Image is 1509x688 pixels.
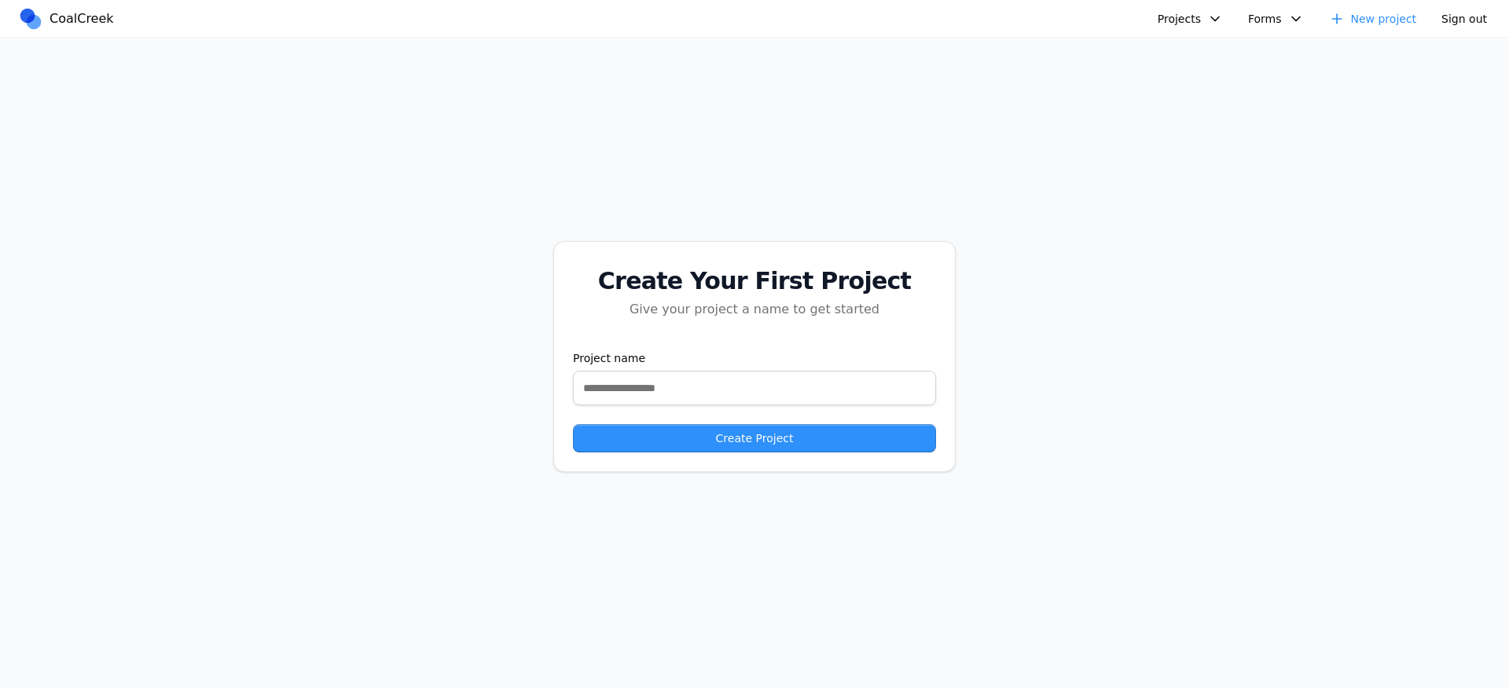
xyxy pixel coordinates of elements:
[573,424,936,452] button: Create Project
[573,300,936,319] div: Give your project a name to get started
[18,7,120,31] a: CoalCreek
[1432,7,1496,31] button: Sign out
[50,9,114,28] span: CoalCreek
[1148,7,1232,31] button: Projects
[1320,7,1426,31] a: New project
[1239,7,1313,31] button: Forms
[573,350,936,366] label: Project name
[573,267,936,295] div: Create Your First Project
